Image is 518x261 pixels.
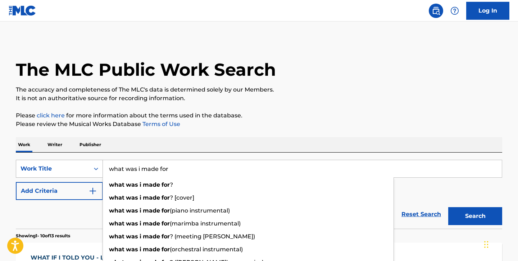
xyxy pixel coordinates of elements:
span: ? (meeting [PERSON_NAME]) [170,233,255,240]
strong: for [162,220,170,227]
p: Writer [45,137,64,152]
strong: was [126,233,138,240]
strong: was [126,246,138,253]
a: Log In [466,2,509,20]
strong: was [126,181,138,188]
strong: made [143,246,160,253]
p: Please for more information about the terms used in the database. [16,111,502,120]
span: ? [170,181,173,188]
strong: what [109,181,124,188]
strong: for [162,246,170,253]
strong: for [162,181,170,188]
a: Public Search [429,4,443,18]
p: Publisher [77,137,103,152]
strong: what [109,233,124,240]
a: click here [37,112,65,119]
strong: made [143,207,160,214]
img: help [450,6,459,15]
strong: i [140,207,141,214]
p: It is not an authoritative source for recording information. [16,94,502,103]
form: Search Form [16,160,502,229]
strong: made [143,220,160,227]
strong: made [143,194,160,201]
span: (marimba instrumental) [170,220,241,227]
strong: what [109,220,124,227]
strong: what [109,246,124,253]
button: Add Criteria [16,182,103,200]
strong: i [140,246,141,253]
strong: was [126,194,138,201]
span: ? [cover] [170,194,194,201]
p: Please review the Musical Works Database [16,120,502,129]
span: (piano instrumental) [170,207,230,214]
div: Work Title [21,164,85,173]
button: Search [448,207,502,225]
p: Showing 1 - 10 of 13 results [16,233,70,239]
img: MLC Logo [9,5,36,16]
iframe: Chat Widget [482,227,518,261]
strong: what [109,207,124,214]
strong: for [162,207,170,214]
span: (orchestral instrumental) [170,246,243,253]
div: Drag [484,234,489,255]
strong: was [126,220,138,227]
strong: i [140,233,141,240]
strong: was [126,207,138,214]
strong: made [143,233,160,240]
strong: i [140,220,141,227]
img: search [432,6,440,15]
a: Terms of Use [141,121,180,127]
h1: The MLC Public Work Search [16,59,276,80]
p: Work [16,137,32,152]
img: 9d2ae6d4665cec9f34b9.svg [88,187,97,195]
strong: i [140,194,141,201]
strong: what [109,194,124,201]
div: Help [447,4,462,18]
strong: for [162,194,170,201]
strong: made [143,181,160,188]
a: Reset Search [398,206,445,222]
p: The accuracy and completeness of The MLC's data is determined solely by our Members. [16,85,502,94]
strong: for [162,233,170,240]
strong: i [140,181,141,188]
